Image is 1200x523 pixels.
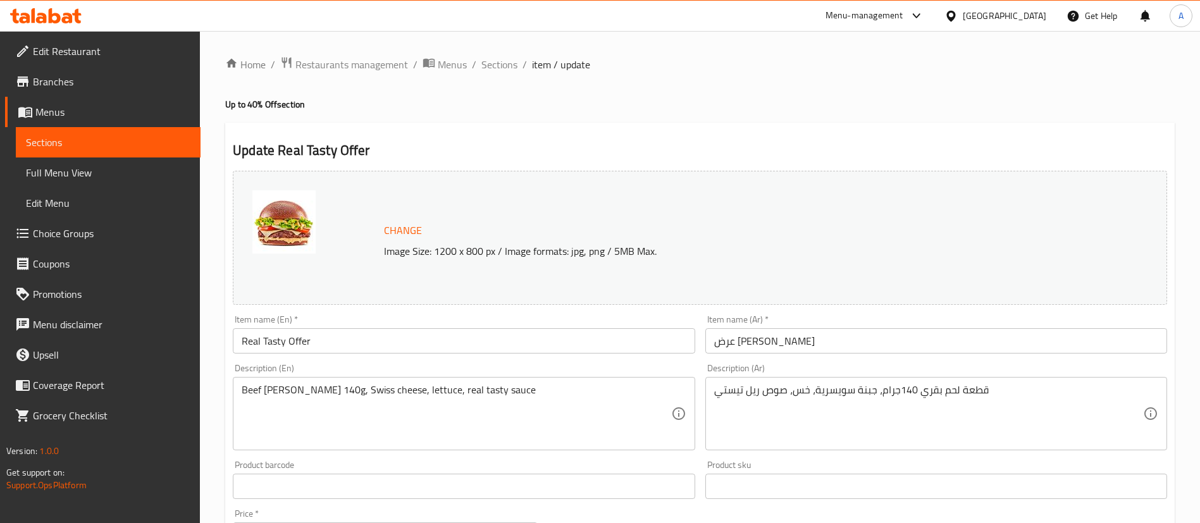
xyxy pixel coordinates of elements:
span: Branches [33,74,190,89]
span: A [1178,9,1184,23]
textarea: قطعة لحم بقري 140جرام، جبنة سويسرية، خس، صوص ريل تيستي [714,384,1143,444]
span: Edit Restaurant [33,44,190,59]
a: Sections [16,127,201,157]
span: Restaurants management [295,57,408,72]
span: Upsell [33,347,190,362]
span: Version: [6,443,37,459]
a: Home [225,57,266,72]
span: Promotions [33,286,190,302]
input: Please enter product barcode [233,474,695,499]
h4: Up to 40% Off section [225,98,1175,111]
a: Edit Menu [16,188,201,218]
span: 1.0.0 [39,443,59,459]
input: Please enter product sku [705,474,1167,499]
span: Change [384,221,422,240]
span: Get support on: [6,464,65,481]
textarea: Beef [PERSON_NAME] 140g, Swiss cheese, lettuce, real tasty sauce [242,384,671,444]
a: Upsell [5,340,201,370]
span: Full Menu View [26,165,190,180]
input: Enter name Ar [705,328,1167,354]
a: Menus [423,56,467,73]
a: Promotions [5,279,201,309]
input: Enter name En [233,328,695,354]
span: Menus [438,57,467,72]
span: item / update [532,57,590,72]
span: Choice Groups [33,226,190,241]
li: / [271,57,275,72]
a: Sections [481,57,517,72]
span: Grocery Checklist [33,408,190,423]
a: Coupons [5,249,201,279]
img: single638852681850108647.jpg [252,190,316,254]
p: Image Size: 1200 x 800 px / Image formats: jpg, png / 5MB Max. [379,243,1050,259]
span: Coupons [33,256,190,271]
div: [GEOGRAPHIC_DATA] [963,9,1046,23]
a: Menus [5,97,201,127]
li: / [413,57,418,72]
a: Choice Groups [5,218,201,249]
button: Change [379,218,427,243]
li: / [472,57,476,72]
a: Menu disclaimer [5,309,201,340]
a: Support.OpsPlatform [6,477,87,493]
span: Sections [26,135,190,150]
a: Full Menu View [16,157,201,188]
a: Branches [5,66,201,97]
li: / [523,57,527,72]
a: Edit Restaurant [5,36,201,66]
span: Menus [35,104,190,120]
h2: Update Real Tasty Offer [233,141,1167,160]
a: Grocery Checklist [5,400,201,431]
div: Menu-management [826,8,903,23]
span: Menu disclaimer [33,317,190,332]
a: Restaurants management [280,56,408,73]
span: Edit Menu [26,195,190,211]
span: Coverage Report [33,378,190,393]
nav: breadcrumb [225,56,1175,73]
a: Coverage Report [5,370,201,400]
